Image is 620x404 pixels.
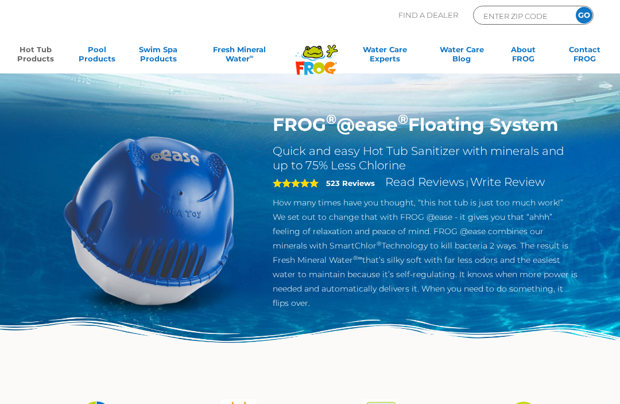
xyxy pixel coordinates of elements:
[438,45,486,68] a: Water CareBlog
[377,240,382,247] sup: ®
[134,45,182,68] a: Swim SpaProducts
[561,45,609,68] a: ContactFROG
[196,45,283,68] a: Fresh MineralWater∞
[326,178,375,188] strong: 523 Reviews
[385,175,464,189] a: Read Reviews
[470,175,545,189] a: Write Review
[273,196,578,310] p: How many times have you thought, “this hot tub is just too much work!” We set out to change that ...
[289,30,344,75] img: Frog Products Logo
[273,114,578,135] h1: FROG @ease Floating System
[353,254,363,262] sup: ®∞
[42,114,255,327] img: hot-tub-product-atease-system.png
[346,45,424,68] a: Water CareExperts
[576,7,592,24] input: GO
[398,111,408,127] sup: ®
[499,45,547,68] a: AboutFROG
[273,144,578,173] h2: Quick and easy Hot Tub Sanitizer with minerals and up to 75% Less Chlorine
[250,53,254,60] sup: ∞
[273,178,319,188] span: 5
[11,45,59,68] a: Hot TubProducts
[326,111,336,127] sup: ®
[398,6,458,25] p: Find A Dealer
[73,45,121,68] a: PoolProducts
[466,178,468,188] span: |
